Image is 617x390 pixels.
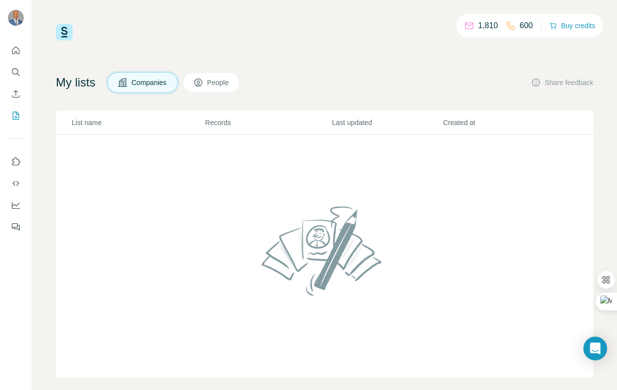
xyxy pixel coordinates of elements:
[8,174,24,192] button: Use Surfe API
[549,19,595,33] button: Buy credits
[443,118,553,128] p: Created at
[72,118,204,128] p: List name
[520,20,533,32] p: 600
[8,63,24,81] button: Search
[205,118,331,128] p: Records
[478,20,498,32] p: 1,810
[132,78,168,87] span: Companies
[8,196,24,214] button: Dashboard
[8,42,24,59] button: Quick start
[207,78,230,87] span: People
[8,153,24,171] button: Use Surfe on LinkedIn
[56,24,73,41] img: Surfe Logo
[258,198,392,303] img: No lists found
[8,107,24,125] button: My lists
[8,85,24,103] button: Enrich CSV
[56,75,95,90] h4: My lists
[583,337,607,360] div: Open Intercom Messenger
[531,78,593,87] button: Share feedback
[332,118,442,128] p: Last updated
[8,10,24,26] img: Avatar
[8,218,24,236] button: Feedback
